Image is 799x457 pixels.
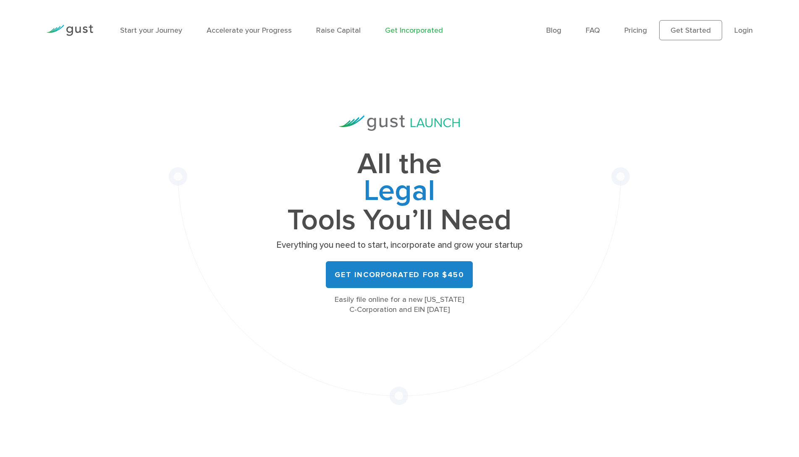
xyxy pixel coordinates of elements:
a: Start your Journey [120,26,182,35]
a: Pricing [624,26,647,35]
img: Gust Logo [46,25,93,36]
a: Login [734,26,753,35]
a: FAQ [586,26,600,35]
span: Legal [273,178,525,207]
div: Easily file online for a new [US_STATE] C-Corporation and EIN [DATE] [273,295,525,315]
a: Get Incorporated for $450 [326,261,473,288]
a: Raise Capital [316,26,361,35]
a: Blog [546,26,561,35]
p: Everything you need to start, incorporate and grow your startup [273,239,525,251]
img: Gust Launch Logo [339,115,460,131]
a: Accelerate your Progress [207,26,292,35]
a: Get Incorporated [385,26,443,35]
a: Get Started [659,20,722,40]
h1: All the Tools You’ll Need [273,151,525,234]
